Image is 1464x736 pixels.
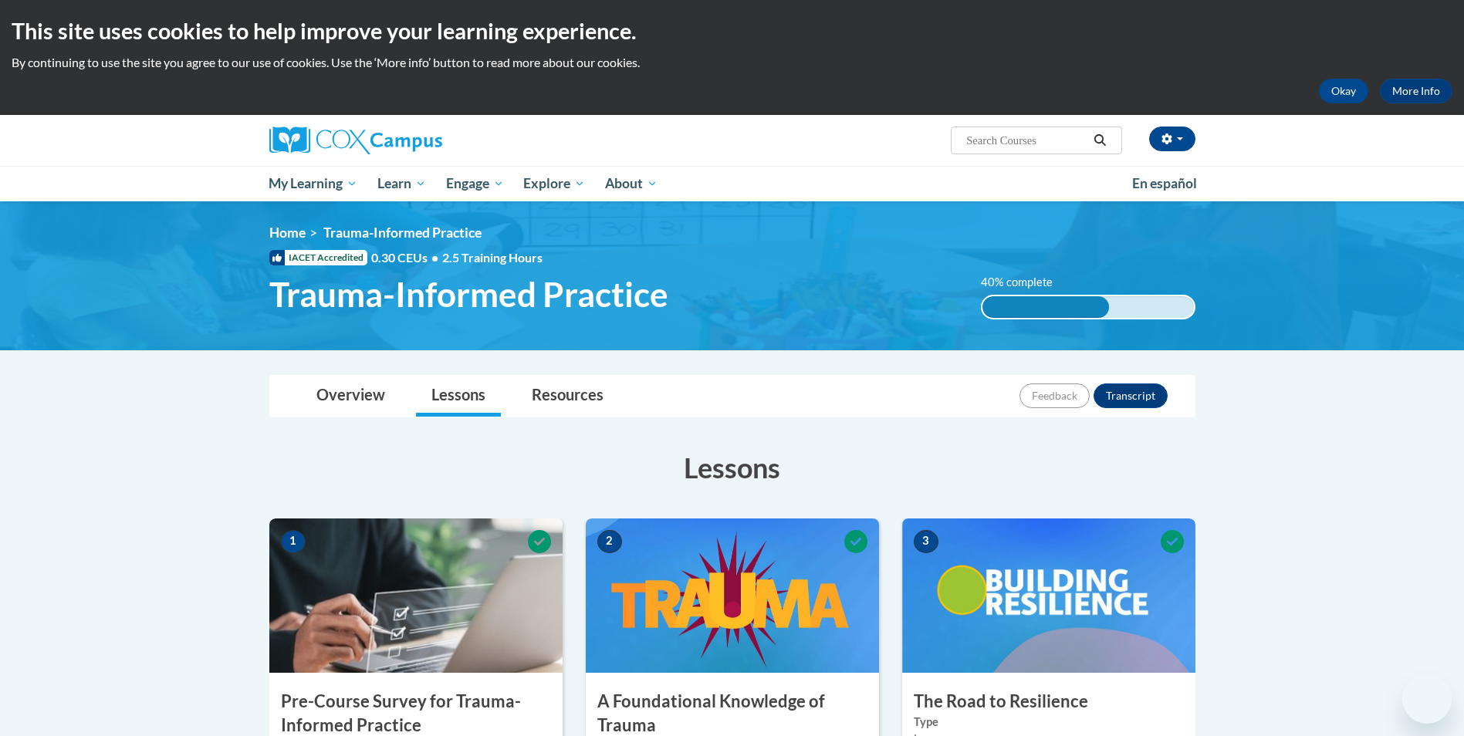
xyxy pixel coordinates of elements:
span: Explore [523,174,585,193]
span: Learn [377,174,426,193]
img: Cox Campus [269,127,442,154]
img: Course Image [586,518,879,673]
span: IACET Accredited [269,250,367,265]
label: Type [914,714,1184,731]
span: Engage [446,174,504,193]
div: Main menu [246,166,1219,201]
span: • [431,250,438,265]
a: Resources [516,376,619,417]
button: Transcript [1094,383,1168,408]
a: Cox Campus [269,127,563,154]
a: My Learning [259,166,368,201]
button: Search [1088,131,1111,150]
button: Okay [1319,79,1368,103]
h2: This site uses cookies to help improve your learning experience. [12,15,1452,46]
button: Feedback [1019,383,1090,408]
span: Trauma-Informed Practice [269,274,668,315]
h3: Lessons [269,448,1195,487]
button: Account Settings [1149,127,1195,151]
a: En español [1122,167,1207,200]
a: Lessons [416,376,501,417]
label: 40% complete [981,274,1070,291]
h3: The Road to Resilience [902,690,1195,714]
p: By continuing to use the site you agree to our use of cookies. Use the ‘More info’ button to read... [12,54,1452,71]
a: Engage [436,166,514,201]
span: 1 [281,530,306,553]
a: More Info [1380,79,1452,103]
a: Overview [301,376,401,417]
span: 2.5 Training Hours [442,250,543,265]
a: About [595,166,668,201]
a: Home [269,225,306,241]
img: Course Image [902,518,1195,673]
span: 3 [914,530,938,553]
input: Search Courses [965,131,1088,150]
div: 60% [982,296,1109,318]
span: En español [1132,175,1197,191]
span: My Learning [269,174,357,193]
iframe: Button to launch messaging window [1402,674,1452,724]
span: Trauma-Informed Practice [323,225,482,241]
span: 2 [597,530,622,553]
span: About [605,174,658,193]
a: Learn [367,166,436,201]
span: 0.30 CEUs [371,249,442,266]
img: Course Image [269,518,563,673]
a: Explore [513,166,595,201]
